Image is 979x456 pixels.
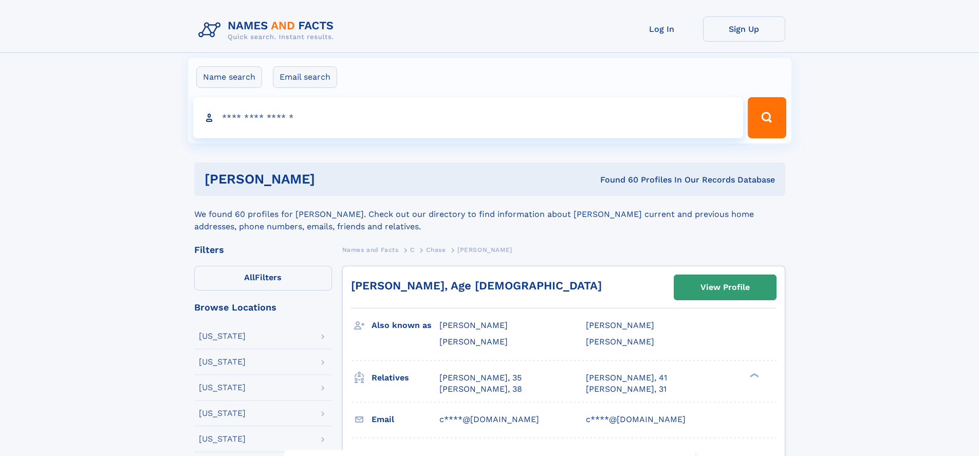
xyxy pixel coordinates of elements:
span: [PERSON_NAME] [586,337,654,346]
a: [PERSON_NAME], 41 [586,372,667,384]
label: Filters [194,266,332,290]
a: View Profile [674,275,776,300]
label: Name search [196,66,262,88]
span: [PERSON_NAME] [586,320,654,330]
span: [PERSON_NAME] [439,320,508,330]
h3: Email [372,411,439,428]
span: Chase [426,246,446,253]
img: Logo Names and Facts [194,16,342,44]
span: [PERSON_NAME] [439,337,508,346]
div: [US_STATE] [199,384,246,392]
label: Email search [273,66,337,88]
h3: Also known as [372,317,439,334]
div: [US_STATE] [199,358,246,366]
a: [PERSON_NAME], Age [DEMOGRAPHIC_DATA] [351,279,602,292]
h3: Relatives [372,369,439,387]
h1: [PERSON_NAME] [205,173,458,186]
div: View Profile [700,276,750,299]
a: Chase [426,243,446,256]
span: C [410,246,415,253]
input: search input [193,97,744,138]
a: Sign Up [703,16,785,42]
a: [PERSON_NAME], 38 [439,384,522,395]
a: C [410,243,415,256]
a: Names and Facts [342,243,399,256]
span: [PERSON_NAME] [457,246,512,253]
div: We found 60 profiles for [PERSON_NAME]. Check out our directory to find information about [PERSON... [194,196,785,233]
div: Found 60 Profiles In Our Records Database [457,174,775,186]
span: All [244,272,255,282]
div: [US_STATE] [199,409,246,417]
div: [US_STATE] [199,435,246,443]
a: [PERSON_NAME], 35 [439,372,522,384]
a: Log In [621,16,703,42]
div: Browse Locations [194,303,332,312]
div: [US_STATE] [199,332,246,340]
a: [PERSON_NAME], 31 [586,384,667,395]
div: Filters [194,245,332,254]
button: Search Button [748,97,786,138]
div: ❯ [747,372,760,378]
